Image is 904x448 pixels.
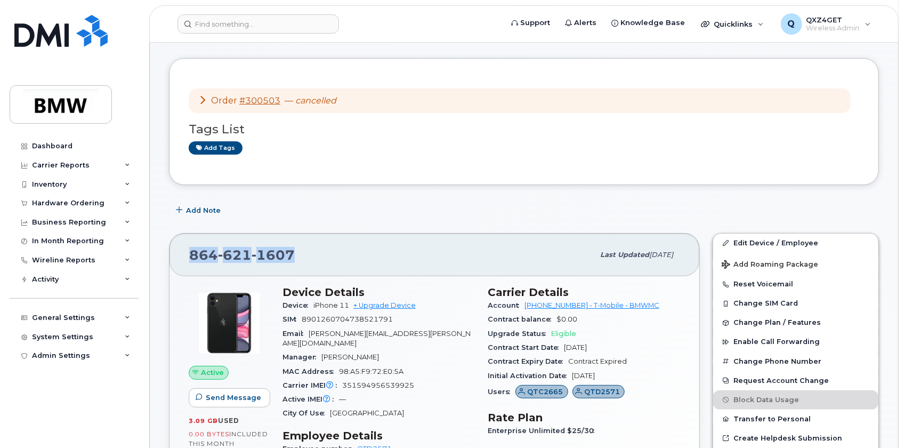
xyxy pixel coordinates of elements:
[773,13,878,35] div: QXZ4GET
[218,247,252,263] span: 621
[488,357,568,365] span: Contract Expiry Date
[620,18,685,28] span: Knowledge Base
[282,315,302,323] span: SIM
[189,247,295,263] span: 864
[211,95,237,106] span: Order
[713,253,878,275] button: Add Roaming Package
[713,410,878,429] button: Transfer to Personal
[282,395,339,403] span: Active IMEI
[551,330,576,338] span: Eligible
[713,275,878,294] button: Reset Voicemail
[572,388,625,396] a: QTD2571
[584,387,620,397] span: QTD2571
[713,390,878,410] button: Block Data Usage
[488,427,600,435] span: Enterprise Unlimited $25/30
[515,388,568,396] a: QTC2665
[189,388,270,407] button: Send Message
[733,319,821,327] span: Change Plan / Features
[713,234,878,253] a: Edit Device / Employee
[504,12,558,34] a: Support
[353,301,416,309] a: + Upgrade Device
[604,12,692,34] a: Knowledge Base
[488,286,680,299] h3: Carrier Details
[342,381,414,389] span: 351594956539925
[252,247,295,263] span: 1607
[189,430,229,438] span: 0.00 Bytes
[488,388,515,396] span: Users
[788,18,795,30] span: Q
[806,15,860,24] span: QXZ4GET
[282,286,475,299] h3: Device Details
[556,315,577,323] span: $0.00
[713,294,878,313] button: Change SIM Card
[339,367,403,375] span: 98:A5:F9:72:E0:5A
[713,332,878,351] button: Enable Call Forwarding
[568,357,627,365] span: Contract Expired
[282,381,342,389] span: Carrier IMEI
[189,141,243,155] a: Add tags
[169,201,230,220] button: Add Note
[488,343,564,351] span: Contract Start Date
[321,353,379,361] span: [PERSON_NAME]
[285,95,336,106] span: —
[806,24,860,33] span: Wireless Admin
[714,20,753,28] span: Quicklinks
[858,402,896,440] iframe: Messenger Launcher
[572,372,595,380] span: [DATE]
[282,330,309,338] span: Email
[197,291,261,355] img: iPhone_11.jpg
[558,12,604,34] a: Alerts
[282,301,313,309] span: Device
[713,352,878,371] button: Change Phone Number
[713,313,878,332] button: Change Plan / Features
[339,395,346,403] span: —
[189,123,859,136] h3: Tags List
[649,251,673,259] span: [DATE]
[282,367,339,375] span: MAC Address
[295,95,336,106] em: cancelled
[330,409,404,417] span: [GEOGRAPHIC_DATA]
[206,393,261,403] span: Send Message
[186,205,221,215] span: Add Note
[189,417,218,425] span: 3.09 GB
[722,260,818,270] span: Add Roaming Package
[282,330,471,347] span: [PERSON_NAME][EMAIL_ADDRESS][PERSON_NAME][DOMAIN_NAME]
[177,14,339,34] input: Find something...
[488,315,556,323] span: Contract balance
[282,353,321,361] span: Manager
[524,301,659,309] a: [PHONE_NUMBER] - T-Mobile - BMWMC
[693,13,771,35] div: Quicklinks
[488,330,551,338] span: Upgrade Status
[488,411,680,424] h3: Rate Plan
[600,251,649,259] span: Last updated
[564,343,587,351] span: [DATE]
[282,429,475,442] h3: Employee Details
[528,387,563,397] span: QTC2665
[488,301,524,309] span: Account
[733,338,820,346] span: Enable Call Forwarding
[302,315,393,323] span: 8901260704738521791
[574,18,596,28] span: Alerts
[218,417,239,425] span: used
[239,95,280,106] a: #300503
[488,372,572,380] span: Initial Activation Date
[713,429,878,448] a: Create Helpdesk Submission
[313,301,349,309] span: iPhone 11
[282,409,330,417] span: City Of Use
[201,367,224,378] span: Active
[520,18,550,28] span: Support
[713,371,878,390] button: Request Account Change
